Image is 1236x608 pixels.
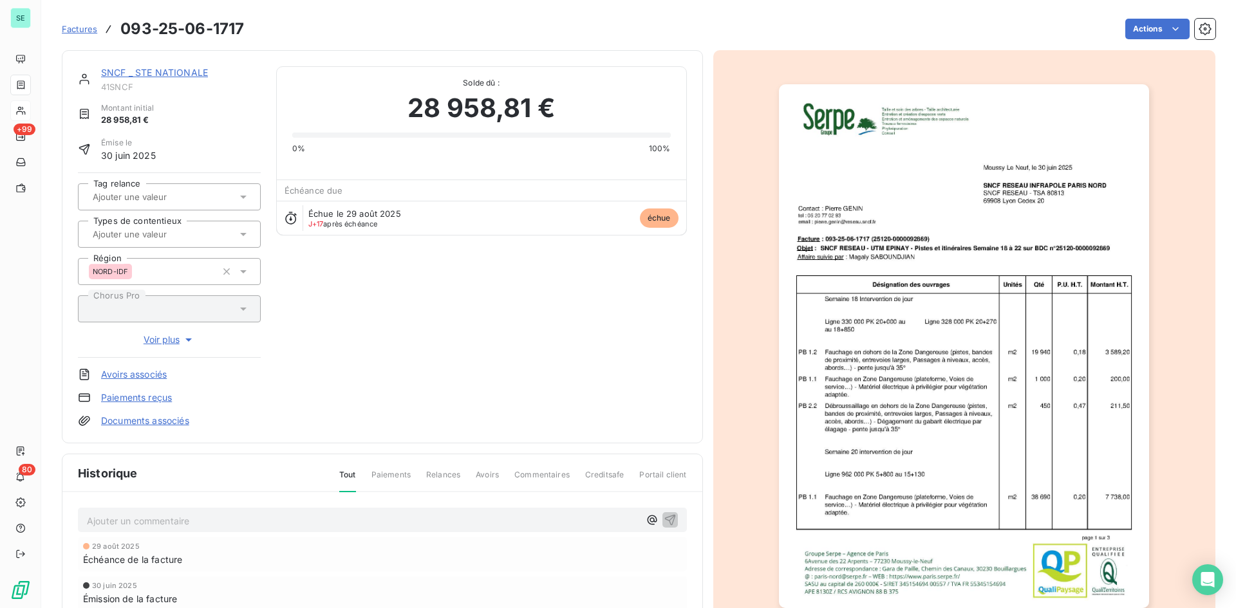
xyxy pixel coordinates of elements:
span: Tout [339,469,356,492]
a: Paiements reçus [101,391,172,404]
div: Open Intercom Messenger [1192,564,1223,595]
span: Voir plus [144,333,195,346]
a: SNCF _ STE NATIONALE [101,67,208,78]
span: Portail client [639,469,686,491]
input: Ajouter une valeur [91,228,221,240]
span: Creditsafe [585,469,624,491]
span: Paiements [371,469,411,491]
span: 0% [292,143,305,154]
button: Voir plus [78,333,261,347]
span: 29 août 2025 [92,542,140,550]
span: Commentaires [514,469,570,491]
span: J+17 [308,219,324,228]
img: invoice_thumbnail [779,84,1149,608]
div: SE [10,8,31,28]
span: 80 [19,464,35,475]
input: Ajouter une valeur [91,191,221,203]
img: Logo LeanPay [10,580,31,600]
span: 28 958,81 € [101,114,154,127]
span: 30 juin 2025 [101,149,156,162]
span: 41SNCF [101,82,261,92]
h3: 093-25-06-1717 [120,17,244,41]
span: +99 [14,124,35,135]
a: Factures [62,23,97,35]
a: Avoirs associés [101,368,167,381]
span: 28 958,81 € [407,89,555,127]
button: Actions [1125,19,1190,39]
span: 100% [649,143,671,154]
span: Avoirs [476,469,499,491]
span: Historique [78,465,138,482]
span: Échéance due [285,185,343,196]
span: échue [640,208,679,228]
span: Échue le 29 août 2025 [308,208,401,219]
span: après échéance [308,220,378,228]
a: Documents associés [101,414,189,427]
span: Solde dû : [292,77,671,89]
span: NORD-IDF [93,268,128,275]
span: Échéance de la facture [83,553,182,566]
span: Émission de la facture [83,592,177,605]
span: Relances [426,469,460,491]
span: Émise le [101,137,156,149]
span: 30 juin 2025 [92,582,137,589]
span: Montant initial [101,102,154,114]
span: Factures [62,24,97,34]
